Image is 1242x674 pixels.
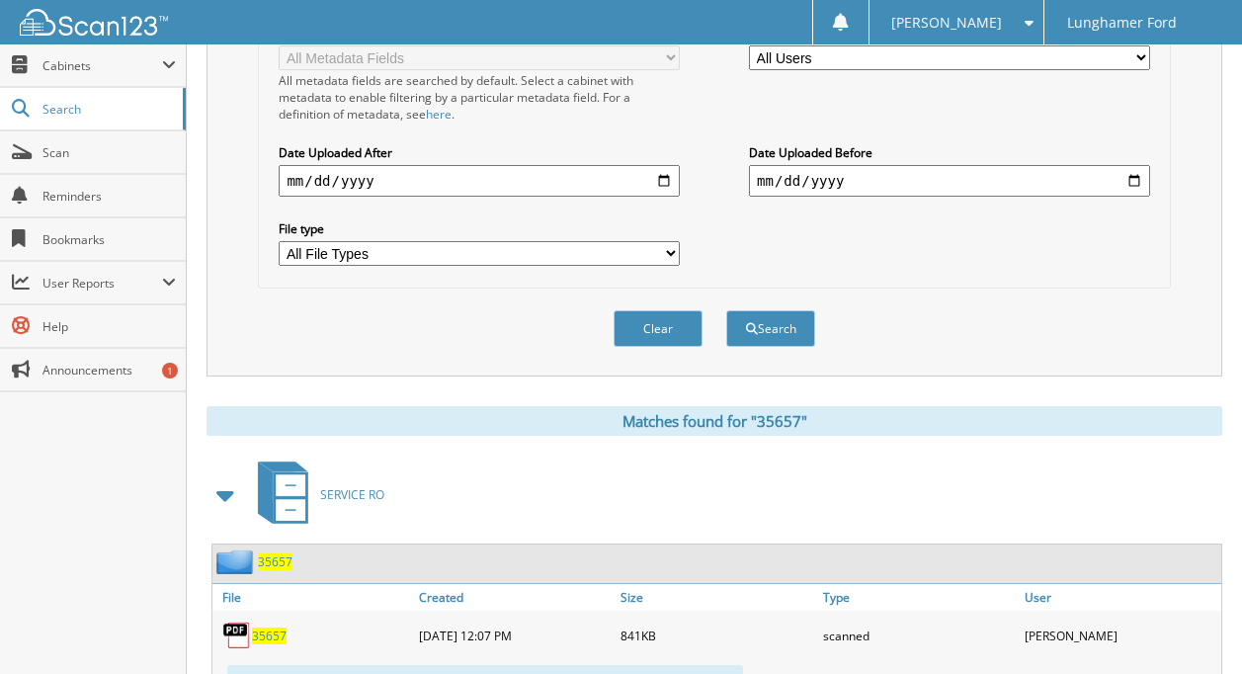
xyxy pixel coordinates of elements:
[818,616,1020,655] div: scanned
[414,584,616,611] a: Created
[42,275,162,292] span: User Reports
[42,231,176,248] span: Bookmarks
[42,101,173,118] span: Search
[1020,584,1221,611] a: User
[162,363,178,379] div: 1
[616,584,817,611] a: Size
[279,165,680,197] input: start
[614,310,703,347] button: Clear
[42,144,176,161] span: Scan
[258,553,292,570] a: 35657
[1067,17,1177,29] span: Lunghamer Ford
[42,362,176,379] span: Announcements
[818,584,1020,611] a: Type
[1020,616,1221,655] div: [PERSON_NAME]
[207,406,1222,436] div: Matches found for "35657"
[279,72,680,123] div: All metadata fields are searched by default. Select a cabinet with metadata to enable filtering b...
[320,486,384,503] span: SERVICE RO
[222,621,252,650] img: PDF.png
[749,165,1150,197] input: end
[212,584,414,611] a: File
[749,144,1150,161] label: Date Uploaded Before
[426,106,452,123] a: here
[252,628,287,644] a: 35657
[726,310,815,347] button: Search
[414,616,616,655] div: [DATE] 12:07 PM
[20,9,168,36] img: scan123-logo-white.svg
[279,144,680,161] label: Date Uploaded After
[42,318,176,335] span: Help
[246,456,384,534] a: SERVICE RO
[42,188,176,205] span: Reminders
[616,616,817,655] div: 841KB
[216,549,258,574] img: folder2.png
[891,17,1002,29] span: [PERSON_NAME]
[42,57,162,74] span: Cabinets
[279,220,680,237] label: File type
